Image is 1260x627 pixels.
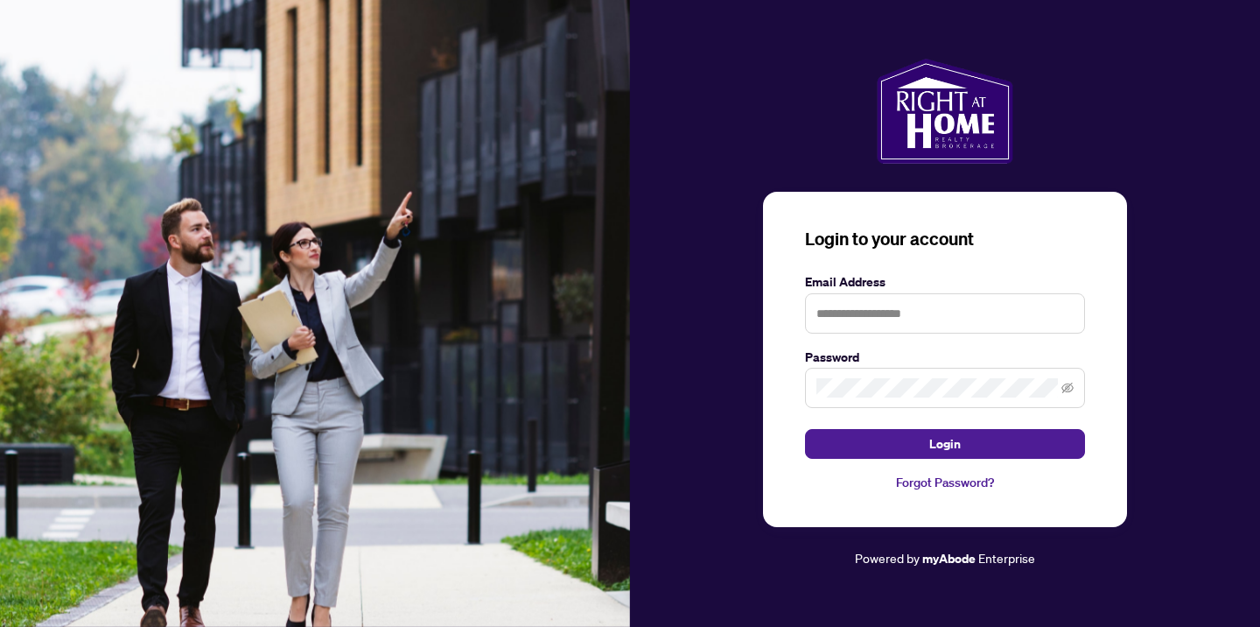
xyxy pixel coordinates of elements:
[855,550,920,566] span: Powered by
[805,227,1085,251] h3: Login to your account
[922,549,976,568] a: myAbode
[929,430,961,458] span: Login
[805,473,1085,492] a: Forgot Password?
[805,348,1085,367] label: Password
[805,272,1085,292] label: Email Address
[1061,382,1074,394] span: eye-invisible
[805,429,1085,459] button: Login
[978,550,1035,566] span: Enterprise
[877,59,1012,164] img: ma-logo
